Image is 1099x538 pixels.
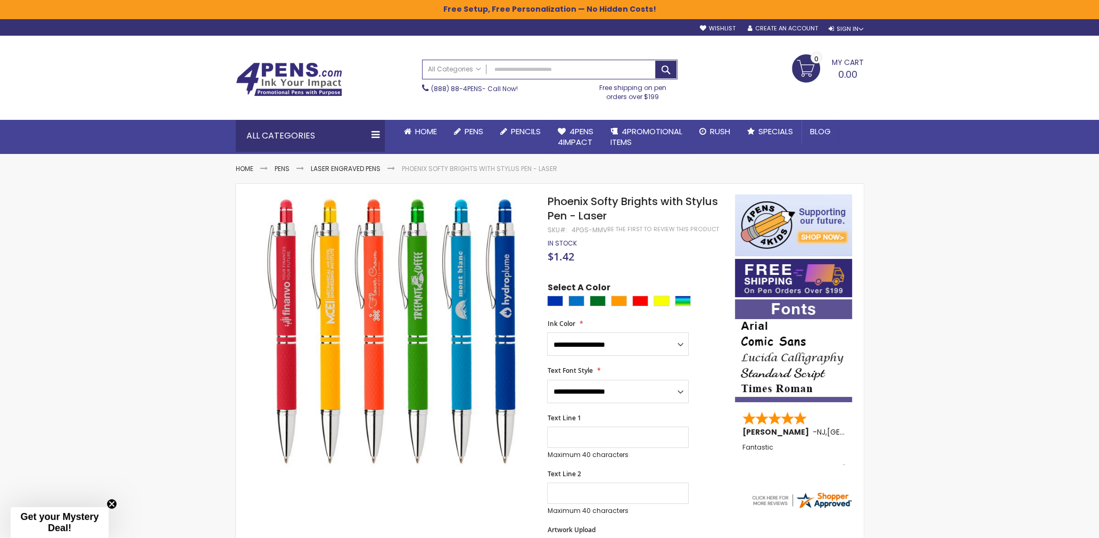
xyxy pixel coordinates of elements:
a: Rush [691,120,739,143]
a: 0.00 0 [792,54,864,81]
span: Home [415,126,437,137]
span: Ink Color [547,319,575,328]
strong: SKU [547,225,567,234]
img: 4pens.com widget logo [750,491,853,510]
a: Pencils [492,120,549,143]
a: Be the first to review this product [607,225,718,233]
p: Maximum 40 characters [547,451,689,459]
div: Blue [547,296,563,306]
div: 4PGS-MMV [571,226,607,234]
span: [PERSON_NAME] [742,427,813,437]
span: Artwork Upload [547,525,595,534]
span: Specials [758,126,793,137]
span: All Categories [428,65,481,74]
div: Blue Light [568,296,584,306]
button: Close teaser [106,499,117,509]
span: Phoenix Softy Brights with Stylus Pen - Laser [547,194,717,223]
a: Wishlist [699,25,735,32]
span: In stock [547,239,576,248]
img: Free shipping on orders over $199 [735,259,852,297]
a: Laser Engraved Pens [311,164,381,173]
span: Select A Color [547,282,610,296]
a: Home [236,164,253,173]
a: (888) 88-4PENS [431,84,482,93]
div: Assorted [675,296,691,306]
div: All Categories [236,120,385,152]
span: 0 [814,54,819,64]
span: 4PROMOTIONAL ITEMS [610,126,682,148]
span: NJ [817,427,825,437]
li: Phoenix Softy Brights with Stylus Pen - Laser [402,165,557,173]
img: 4pens 4 kids [735,194,852,256]
img: Phoenix Softy Brights with Stylus Pen - Laser [257,193,533,470]
a: 4Pens4impact [549,120,602,154]
span: Pencils [511,126,541,137]
a: Home [395,120,445,143]
span: 0.00 [838,68,857,81]
div: Yellow [654,296,670,306]
a: 4pens.com certificate URL [750,503,853,512]
span: Text Line 1 [547,413,581,422]
span: - Call Now! [431,84,518,93]
a: All Categories [423,60,486,78]
a: 4PROMOTIONALITEMS [602,120,691,154]
div: Green [590,296,606,306]
span: Text Font Style [547,366,592,375]
a: Pens [275,164,290,173]
span: Rush [710,126,730,137]
a: Blog [801,120,839,143]
a: Specials [739,120,801,143]
div: Get your Mystery Deal!Close teaser [11,507,109,538]
span: - , [813,427,905,437]
img: font-personalization-examples [735,299,852,402]
div: Sign In [828,25,863,33]
span: Pens [465,126,483,137]
img: 4Pens Custom Pens and Promotional Products [236,62,342,96]
span: Blog [810,126,831,137]
span: Get your Mystery Deal! [20,511,98,533]
span: Text Line 2 [547,469,581,478]
div: Fantastic [742,444,846,467]
span: 4Pens 4impact [558,126,593,148]
a: Create an Account [747,25,817,32]
a: Pens [445,120,492,143]
div: Orange [611,296,627,306]
div: Availability [547,239,576,248]
span: $1.42 [547,249,574,264]
span: [GEOGRAPHIC_DATA] [827,427,905,437]
p: Maximum 40 characters [547,507,689,515]
div: Free shipping on pen orders over $199 [588,79,677,101]
div: Red [632,296,648,306]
